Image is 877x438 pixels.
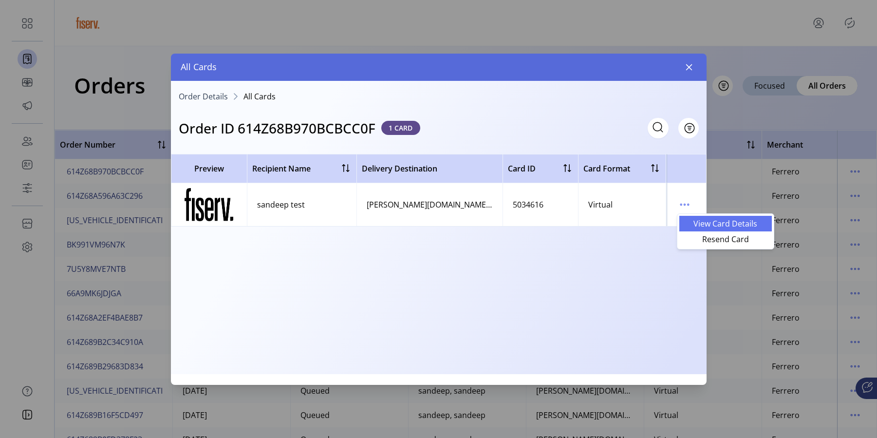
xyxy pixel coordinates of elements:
div: Virtual [588,199,613,210]
span: All Cards [243,93,276,100]
div: [PERSON_NAME][DOMAIN_NAME][EMAIL_ADDRESS][DOMAIN_NAME] [367,199,493,210]
span: Delivery Destination [362,163,437,174]
span: View Card Details [685,220,766,228]
img: preview [185,188,233,221]
span: 1 CARD [381,121,420,135]
span: Card ID [508,163,536,174]
button: menu [677,197,692,212]
div: sandeep test [257,199,305,210]
span: Recipient Name [252,163,311,174]
li: View Card Details [679,216,772,231]
span: All Cards [181,60,217,74]
div: 5034616 [513,199,543,210]
a: Order Details [179,93,228,100]
span: Card Format [583,163,630,174]
li: Resend Card [679,231,772,247]
h3: Order ID 614Z68B970BCBCC0F [179,118,375,138]
span: Preview [176,163,242,174]
span: Resend Card [685,235,766,243]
